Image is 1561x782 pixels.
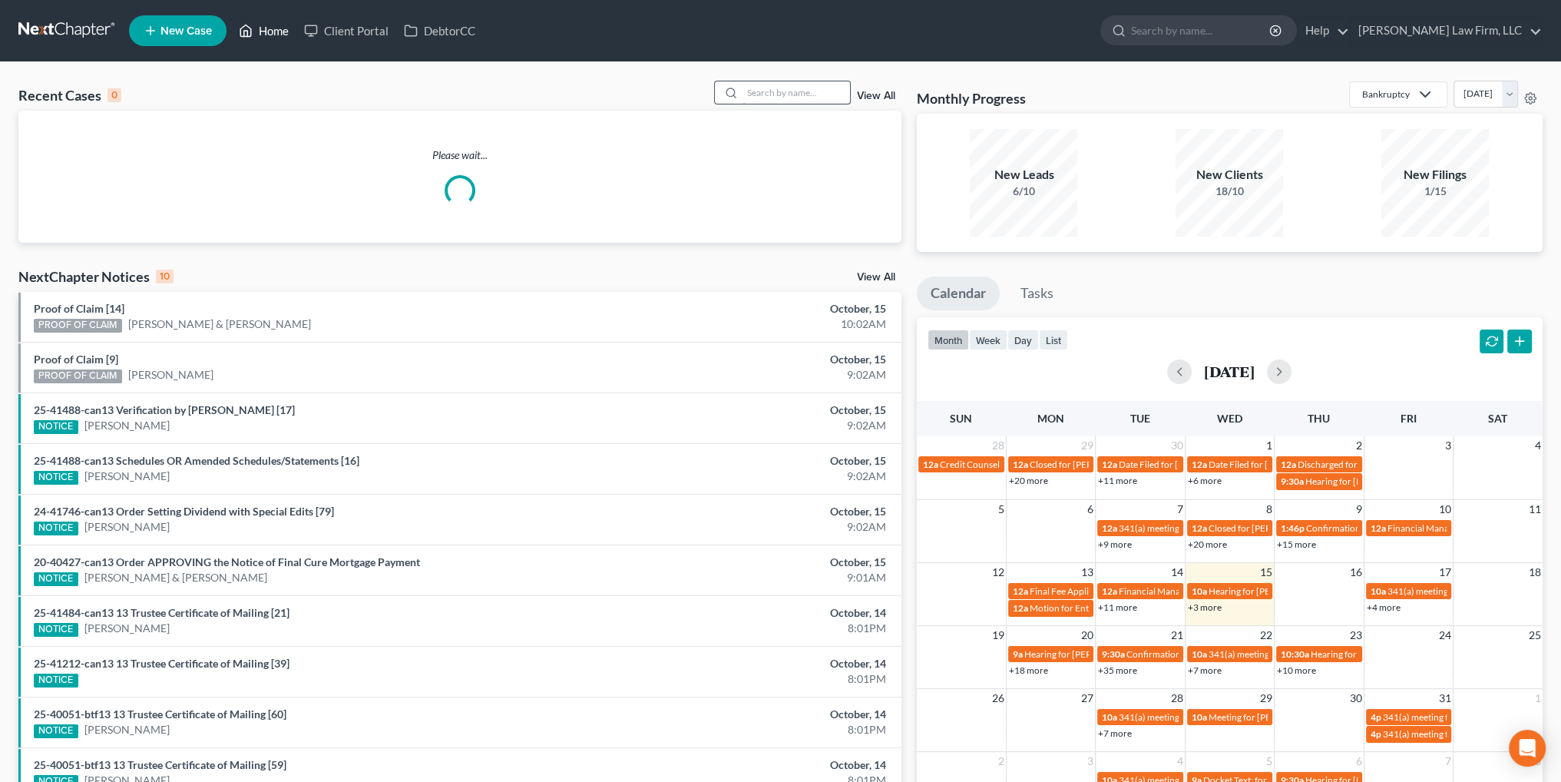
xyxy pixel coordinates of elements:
div: October, 15 [612,555,886,570]
div: Recent Cases [18,86,121,104]
span: 14 [1169,563,1185,582]
span: 9a [1013,648,1023,660]
div: NOTICE [34,623,78,637]
span: 1:46p [1281,522,1305,534]
div: NOTICE [34,674,78,688]
a: [PERSON_NAME] Law Firm, LLC [1351,17,1542,45]
a: 25-41488-can13 Verification by [PERSON_NAME] [17] [34,403,295,416]
span: 6 [1354,752,1364,770]
span: 27 [1080,689,1095,707]
span: 26 [991,689,1006,707]
span: Closed for [PERSON_NAME] & [PERSON_NAME] [1030,459,1226,470]
div: NOTICE [34,471,78,485]
span: 341(a) meeting for [PERSON_NAME] [1119,711,1267,723]
div: 10 [156,270,174,283]
span: 28 [1169,689,1185,707]
div: Bankruptcy [1362,88,1410,101]
a: 25-41484-can13 13 Trustee Certificate of Mailing [21] [34,606,289,619]
a: +7 more [1098,727,1132,739]
a: +4 more [1367,601,1401,613]
div: October, 14 [612,757,886,773]
a: [PERSON_NAME] [84,469,170,484]
div: October, 14 [612,656,886,671]
a: 25-41488-can13 Schedules OR Amended Schedules/Statements [16] [34,454,359,467]
a: Home [231,17,296,45]
span: 3 [1444,436,1453,455]
div: 8:01PM [612,722,886,737]
span: Final Fee Application Filed for [PERSON_NAME] & [PERSON_NAME] [1030,585,1305,597]
a: +3 more [1188,601,1222,613]
span: 24 [1437,626,1453,644]
a: 25-40051-btf13 13 Trustee Certificate of Mailing [60] [34,707,286,721]
p: Please wait... [18,147,901,163]
a: +6 more [1188,475,1222,486]
div: 10:02AM [612,316,886,332]
span: 9:30a [1281,475,1304,487]
h3: Monthly Progress [917,89,1026,108]
span: 10a [1192,648,1207,660]
a: +9 more [1098,538,1132,550]
div: October, 15 [612,352,886,367]
span: 20 [1080,626,1095,644]
a: DebtorCC [396,17,483,45]
span: 10a [1371,585,1386,597]
span: 3 [1086,752,1095,770]
span: 7 [1444,752,1453,770]
span: Financial Management for [PERSON_NAME] [1119,585,1298,597]
span: 8 [1265,500,1274,519]
a: [PERSON_NAME] [84,621,170,636]
a: +11 more [1098,601,1137,613]
span: 341(a) meeting for [PERSON_NAME] [1119,522,1267,534]
a: [PERSON_NAME] & [PERSON_NAME] [128,316,311,332]
span: 12a [1371,522,1386,534]
span: Hearing for [PERSON_NAME] [1305,475,1425,487]
span: Date Filed for [PERSON_NAME] & [PERSON_NAME] [1209,459,1418,470]
span: 18 [1527,563,1543,582]
a: [PERSON_NAME] & [PERSON_NAME] [84,570,267,585]
a: 20-40427-can13 Order APPROVING the Notice of Final Cure Mortgage Payment [34,555,420,568]
div: October, 15 [612,403,886,418]
span: Sat [1488,412,1507,425]
span: 12a [1102,522,1117,534]
div: 18/10 [1176,184,1283,199]
button: list [1039,330,1068,350]
a: Tasks [1007,277,1067,310]
span: Wed [1217,412,1242,425]
div: Open Intercom Messenger [1509,730,1546,767]
div: 0 [107,88,121,102]
div: October, 14 [612,605,886,621]
span: 11 [1527,500,1543,519]
span: Motion for Entry of Discharge for [PERSON_NAME] & [PERSON_NAME] [1030,602,1318,614]
a: +10 more [1277,664,1316,676]
span: 22 [1258,626,1274,644]
h2: [DATE] [1204,363,1255,379]
div: New Clients [1176,166,1283,184]
div: NOTICE [34,522,78,535]
span: 25 [1527,626,1543,644]
div: 8:01PM [612,671,886,687]
span: 30 [1169,436,1185,455]
div: 1/15 [1381,184,1489,199]
span: 29 [1080,436,1095,455]
a: +7 more [1188,664,1222,676]
a: Proof of Claim [14] [34,302,124,315]
span: 10 [1437,500,1453,519]
span: 19 [991,626,1006,644]
a: [PERSON_NAME] [84,418,170,433]
span: 12 [991,563,1006,582]
span: Thu [1308,412,1330,425]
button: week [969,330,1007,350]
button: day [1007,330,1039,350]
span: 10a [1192,711,1207,723]
a: Client Portal [296,17,396,45]
a: +20 more [1009,475,1048,486]
span: Mon [1037,412,1064,425]
span: 1 [1265,436,1274,455]
div: NOTICE [34,572,78,586]
span: Meeting for [PERSON_NAME] [1209,711,1329,723]
span: 5 [997,500,1006,519]
span: 4p [1371,728,1381,740]
div: New Leads [970,166,1077,184]
span: 1 [1533,689,1543,707]
a: 25-40051-btf13 13 Trustee Certificate of Mailing [59] [34,758,286,771]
